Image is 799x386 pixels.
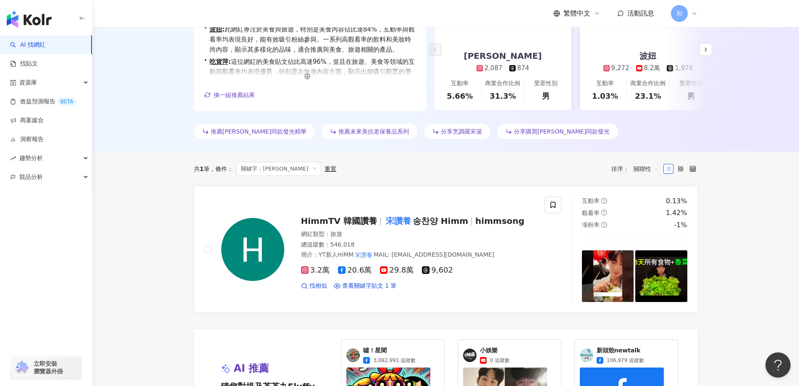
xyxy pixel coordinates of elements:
[210,24,416,55] span: 此網紅專注於美食與旅遊，特別是美食內容佔比達84%，互動率與觀看率均表現良好，能有效吸引粉絲參與。一系列高觀看率的飲料和美妝時尚內容，顯示其多樣化的品味，適合推廣與美食、旅遊相關的產品。
[447,91,473,101] div: 5.66%
[627,9,654,17] span: 活動訊息
[210,57,416,87] span: 這位網紅的美食貼文佔比高達96%，並且在旅遊、美食等領域的互動與觀看率均表現優異，特別是在旅遊內容方面，顯示出能吸引觀眾的潛力，適合推廣相關產品。
[480,347,510,355] span: 小娛樂
[580,347,673,364] a: KOL Avatar新頭殼newtalk106,979 追蹤數
[13,361,30,374] img: chrome extension
[214,92,255,98] span: 換一組推薦結果
[10,41,45,49] a: searchAI 找網紅
[210,165,233,172] span: 條件 ：
[601,210,607,215] span: question-circle
[301,266,330,275] span: 3.2萬
[10,135,44,144] a: 洞察報告
[644,64,660,73] div: 8.2萬
[194,165,210,172] div: 共 筆
[435,26,571,110] a: [PERSON_NAME]2,087874互動率5.66%商業合作比例31.3%受眾性別男
[210,58,228,66] a: 吃貨萍
[607,357,644,364] span: 106,979 追蹤數
[463,347,556,364] a: KOL Avatar小娛樂0 追蹤數
[210,26,222,33] a: 波妞
[211,128,307,135] span: 推薦[PERSON_NAME]同款發光精華
[228,58,231,66] span: :
[19,149,43,168] span: 趨勢分析
[687,91,695,101] div: 男
[611,64,629,73] div: 9,272
[194,186,698,312] a: KOL AvatarHimmTV 韓國讚養宋讚養송찬양 Himmhimmsong網紅類型：旅遊總追蹤數：546,018簡介：YT新人HiMM宋讚養MAIL: [EMAIL_ADDRESS][DO...
[413,216,468,226] span: 송찬양 Himm
[666,197,687,206] div: 0.13%
[342,282,397,290] span: 查看關鍵字貼文 1 筆
[582,210,600,216] span: 觀看率
[301,250,495,260] span: 簡介 ：
[363,347,416,355] span: 噓！星聞
[611,162,663,176] div: 排序：
[635,250,687,302] img: post-image
[301,282,327,290] a: 找相似
[630,79,665,88] div: 商業合作比例
[582,197,600,204] span: 互動率
[19,73,37,92] span: 資源庫
[10,97,76,106] a: 效益預測報告BETA
[10,155,16,161] span: rise
[301,216,377,226] span: HimmTV 韓國讚養
[580,349,593,362] img: KOL Avatar
[601,222,607,228] span: question-circle
[384,214,413,228] mark: 宋讚養
[301,241,535,249] div: 總追蹤數 ： 546,018
[204,24,416,55] div: •
[222,26,225,33] span: :
[354,250,374,260] mark: 宋讚養
[675,64,693,73] div: 1,976
[592,91,618,101] div: 1.03%
[319,251,354,258] span: YT新人HiMM
[666,208,687,218] div: 1.42%
[338,128,409,135] span: 推薦未來美抗老保養品系列
[542,91,550,101] div: 男
[7,11,52,28] img: logo
[441,128,482,135] span: 分享烹調羅宋湯
[485,79,520,88] div: 商業合作比例
[451,79,469,88] div: 互動率
[514,128,610,135] span: 分享購買[PERSON_NAME]同款發光
[674,221,687,230] div: -1%
[486,11,520,45] img: KOL Avatar
[490,357,510,364] span: 0 追蹤數
[485,64,503,73] div: 2,087
[338,266,372,275] span: 20.6萬
[10,60,38,68] a: 找貼文
[236,162,321,176] span: 關鍵字：[PERSON_NAME]
[309,282,327,290] span: 找相似
[456,50,550,62] div: [PERSON_NAME]
[301,230,535,239] div: 網紅類型 ：
[346,349,360,362] img: KOL Avatar
[463,349,477,362] img: KOL Avatar
[534,79,558,88] div: 受眾性別
[490,91,516,101] div: 31.3%
[10,116,44,125] a: 商案媒合
[475,216,524,226] span: himmsong
[634,162,659,176] span: 關聯性
[580,26,717,110] a: 波妞9,2728.2萬1,976互動率1.03%商業合作比例23.1%受眾性別男
[11,356,81,379] a: chrome extension立即安裝 瀏覽器外掛
[380,266,414,275] span: 29.8萬
[517,64,529,73] div: 874
[765,352,791,378] iframe: Help Scout Beacon - Open
[582,250,634,302] img: post-image
[635,91,661,101] div: 23.1%
[330,231,342,237] span: 旅遊
[631,50,665,62] div: 波妞
[601,198,607,204] span: question-circle
[34,360,63,375] span: 立即安裝 瀏覽器外掛
[204,57,416,87] div: •
[676,9,682,18] span: 和
[200,165,204,172] span: 1
[631,11,665,45] img: KOL Avatar
[563,9,590,18] span: 繁體中文
[221,218,284,281] img: KOL Avatar
[346,347,439,364] a: KOL Avatar噓！星聞3,082,991 追蹤數
[19,168,43,186] span: 競品分析
[679,79,703,88] div: 受眾性別
[373,357,416,364] span: 3,082,991 追蹤數
[234,362,269,376] span: AI 推薦
[374,251,495,258] span: MAIL: [EMAIL_ADDRESS][DOMAIN_NAME]
[596,79,614,88] div: 互動率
